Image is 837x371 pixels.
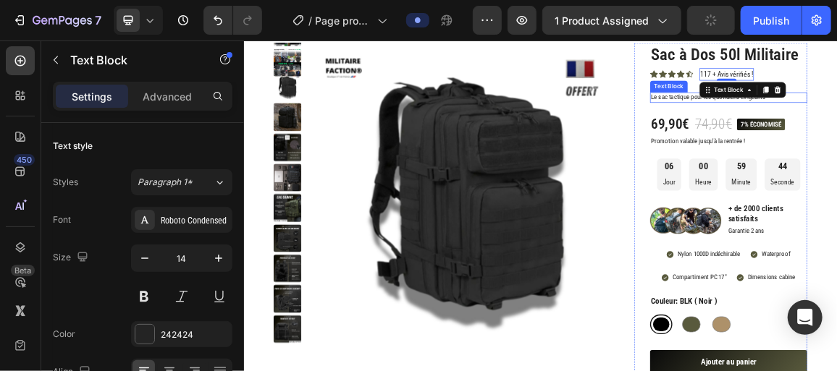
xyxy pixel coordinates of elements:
[555,13,649,28] span: 1 product assigned
[138,176,193,189] span: Paragraph 1*
[660,108,717,137] div: 74,90€
[143,89,192,104] p: Advanced
[14,154,35,166] div: 450
[95,12,101,29] p: 7
[203,6,262,35] div: Undo/Redo
[11,265,35,276] div: Beta
[723,114,793,132] pre: 7% économisé
[53,176,78,189] div: Styles
[686,66,735,79] div: Text Block
[53,140,93,153] div: Text style
[710,273,824,286] p: Garantie 2 ans
[70,51,193,69] p: Text Block
[741,6,802,35] button: Publish
[595,4,825,38] h1: Sac à Dos 50l Militaire
[788,300,823,335] div: Open Intercom Messenger
[715,176,743,192] div: 59
[6,6,108,35] button: 7
[542,6,681,35] button: 1 product assigned
[53,328,75,341] div: Color
[636,307,728,320] p: Nylon 1000D indéchirable
[315,13,371,28] span: Page produit - Sac à dos 50l militaire
[161,214,229,227] div: Roboto Condensed
[661,199,686,217] p: Heure
[72,89,112,104] p: Settings
[753,13,789,28] div: Publish
[614,199,632,217] p: Jour
[710,239,824,270] p: + de 2000 clients satisfaits
[772,176,807,192] div: 44
[53,248,91,268] div: Size
[669,42,746,57] p: 117 + Avis vérifiés !
[739,341,808,354] p: Dimensions cabine
[628,341,707,354] p: Compartiment PC 17"
[598,61,647,74] div: Text Block
[53,213,71,226] div: Font
[308,13,312,28] span: /
[244,40,837,371] iframe: Design area
[595,237,699,288] img: Photo clients - Militaire Faction
[759,307,801,320] p: Waterproof
[715,199,743,217] p: Minute
[131,169,232,195] button: Paragraph 1*
[614,176,632,192] div: 06
[595,108,654,137] div: 69,90€
[661,176,686,192] div: 00
[597,142,824,154] p: Promotion valable jusqu'à la rentrée !
[772,199,807,217] p: Seconde
[161,328,229,341] div: 242424
[597,77,824,90] p: Le sac tactique pour les quotidiens exigeants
